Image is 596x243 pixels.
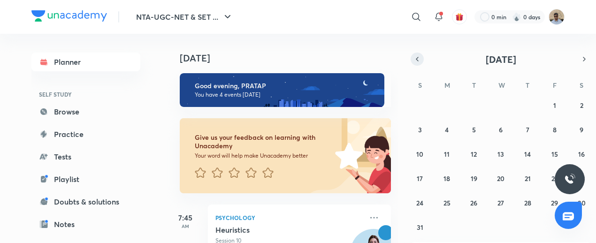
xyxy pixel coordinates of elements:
p: Your word will help make Unacademy better [195,152,332,159]
abbr: August 31, 2025 [417,223,423,232]
abbr: Friday [553,81,557,90]
abbr: August 11, 2025 [444,150,450,159]
button: [DATE] [424,53,578,66]
button: August 7, 2025 [520,122,535,137]
button: August 29, 2025 [547,195,562,210]
h6: Good evening, PRATAP [195,82,376,90]
abbr: August 25, 2025 [443,198,451,207]
img: streak [512,12,521,22]
button: August 10, 2025 [413,146,428,161]
button: August 8, 2025 [547,122,562,137]
button: August 26, 2025 [466,195,481,210]
abbr: August 19, 2025 [471,174,477,183]
a: Browse [31,102,140,121]
a: Practice [31,125,140,144]
abbr: August 8, 2025 [553,125,557,134]
a: Tests [31,147,140,166]
button: August 25, 2025 [439,195,454,210]
img: avatar [455,13,464,21]
img: feedback_image [303,118,391,193]
button: August 6, 2025 [493,122,508,137]
button: August 24, 2025 [413,195,428,210]
abbr: Monday [444,81,450,90]
button: August 18, 2025 [439,171,454,186]
button: August 17, 2025 [413,171,428,186]
button: August 30, 2025 [574,195,589,210]
a: Company Logo [31,10,107,24]
button: August 11, 2025 [439,146,454,161]
button: August 31, 2025 [413,220,428,235]
abbr: August 12, 2025 [471,150,477,159]
button: August 2, 2025 [574,98,589,113]
h5: Heuristics [215,225,332,235]
abbr: August 29, 2025 [551,198,558,207]
button: August 22, 2025 [547,171,562,186]
abbr: August 30, 2025 [578,198,586,207]
h6: Give us your feedback on learning with Unacademy [195,133,332,150]
abbr: August 20, 2025 [497,174,504,183]
abbr: August 15, 2025 [551,150,558,159]
img: Company Logo [31,10,107,22]
span: [DATE] [486,53,516,66]
abbr: Sunday [418,81,422,90]
img: evening [180,73,384,107]
abbr: August 16, 2025 [578,150,585,159]
button: August 3, 2025 [413,122,428,137]
h6: SELF STUDY [31,86,140,102]
abbr: August 3, 2025 [418,125,422,134]
button: August 19, 2025 [466,171,481,186]
p: Psychology [215,212,363,223]
abbr: August 5, 2025 [472,125,476,134]
abbr: August 24, 2025 [416,198,423,207]
button: August 13, 2025 [493,146,508,161]
abbr: August 28, 2025 [524,198,531,207]
button: August 1, 2025 [547,98,562,113]
button: August 12, 2025 [466,146,481,161]
abbr: Thursday [526,81,529,90]
button: August 5, 2025 [466,122,481,137]
img: ttu [564,174,575,185]
abbr: August 18, 2025 [443,174,450,183]
button: August 14, 2025 [520,146,535,161]
h5: 7:45 [167,212,204,223]
abbr: August 17, 2025 [417,174,423,183]
button: NTA-UGC-NET & SET ... [130,8,239,26]
abbr: Tuesday [472,81,476,90]
p: You have 4 events [DATE] [195,91,376,99]
button: August 27, 2025 [493,195,508,210]
abbr: Wednesday [498,81,505,90]
abbr: August 26, 2025 [470,198,477,207]
button: August 4, 2025 [439,122,454,137]
abbr: August 13, 2025 [497,150,504,159]
a: Playlist [31,170,140,189]
h4: [DATE] [180,53,400,64]
a: Doubts & solutions [31,192,140,211]
abbr: August 2, 2025 [580,101,583,110]
abbr: August 1, 2025 [553,101,556,110]
abbr: August 14, 2025 [524,150,531,159]
abbr: August 4, 2025 [445,125,449,134]
p: AM [167,223,204,229]
button: August 15, 2025 [547,146,562,161]
a: Notes [31,215,140,234]
img: PRATAP goutam [549,9,565,25]
abbr: August 27, 2025 [497,198,504,207]
abbr: August 9, 2025 [580,125,583,134]
abbr: August 21, 2025 [525,174,531,183]
button: August 28, 2025 [520,195,535,210]
button: August 21, 2025 [520,171,535,186]
abbr: August 22, 2025 [551,174,558,183]
button: August 16, 2025 [574,146,589,161]
a: Planner [31,53,140,71]
abbr: August 7, 2025 [526,125,529,134]
abbr: August 10, 2025 [416,150,423,159]
button: August 20, 2025 [493,171,508,186]
abbr: August 6, 2025 [499,125,503,134]
abbr: Saturday [580,81,583,90]
button: avatar [452,9,467,24]
button: August 9, 2025 [574,122,589,137]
